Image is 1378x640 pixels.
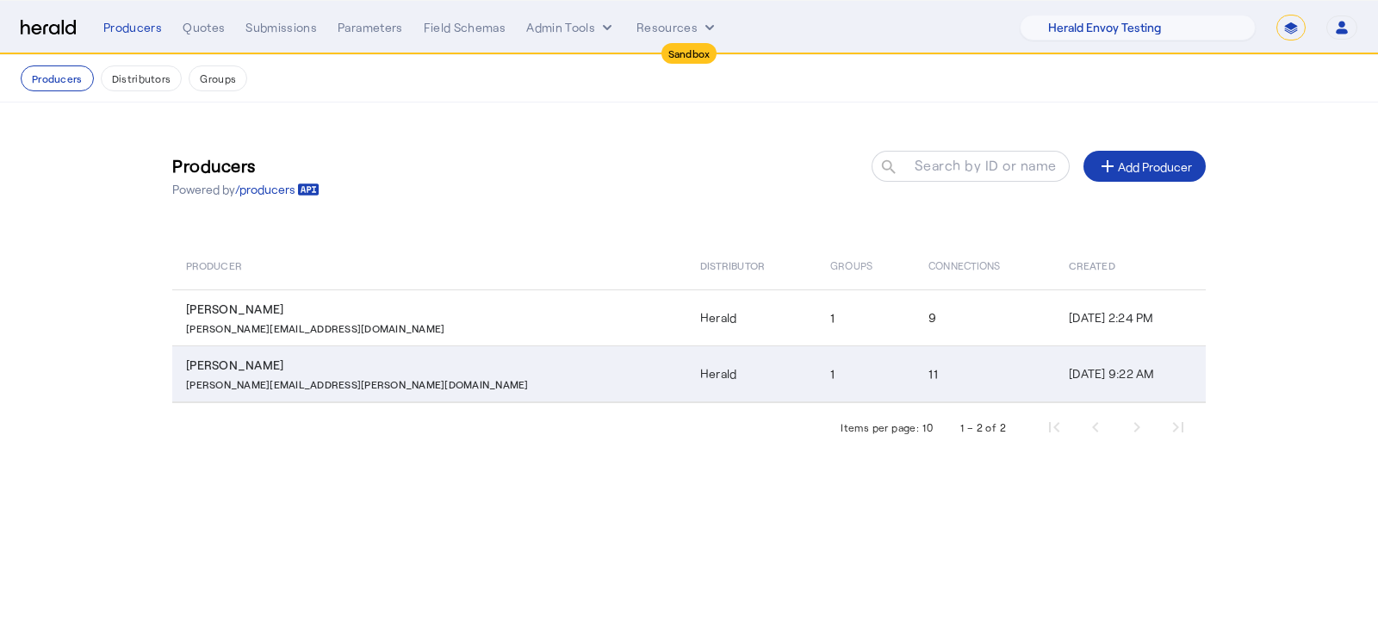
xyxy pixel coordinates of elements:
[1097,156,1118,177] mat-icon: add
[915,241,1055,289] th: Connections
[21,65,94,91] button: Producers
[686,345,816,402] td: Herald
[686,289,816,345] td: Herald
[686,241,816,289] th: Distributor
[1055,289,1206,345] td: [DATE] 2:24 PM
[915,157,1057,173] mat-label: Search by ID or name
[841,419,919,436] div: Items per page:
[172,241,686,289] th: Producer
[245,19,317,36] div: Submissions
[172,153,320,177] h3: Producers
[816,241,915,289] th: Groups
[526,19,616,36] button: internal dropdown menu
[1097,156,1192,177] div: Add Producer
[960,419,1006,436] div: 1 – 2 of 2
[103,19,162,36] div: Producers
[1083,151,1206,182] button: Add Producer
[172,181,320,198] p: Powered by
[1055,241,1206,289] th: Created
[661,43,717,64] div: Sandbox
[872,158,901,179] mat-icon: search
[922,419,933,436] div: 10
[1055,345,1206,402] td: [DATE] 9:22 AM
[189,65,247,91] button: Groups
[183,19,225,36] div: Quotes
[186,301,680,318] div: [PERSON_NAME]
[186,374,529,391] p: [PERSON_NAME][EMAIL_ADDRESS][PERSON_NAME][DOMAIN_NAME]
[235,181,320,198] a: /producers
[636,19,718,36] button: Resources dropdown menu
[816,345,915,402] td: 1
[424,19,506,36] div: Field Schemas
[186,318,444,335] p: [PERSON_NAME][EMAIL_ADDRESS][DOMAIN_NAME]
[21,20,76,36] img: Herald Logo
[928,365,1048,382] div: 11
[928,309,1048,326] div: 9
[186,357,680,374] div: [PERSON_NAME]
[101,65,183,91] button: Distributors
[338,19,403,36] div: Parameters
[816,289,915,345] td: 1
